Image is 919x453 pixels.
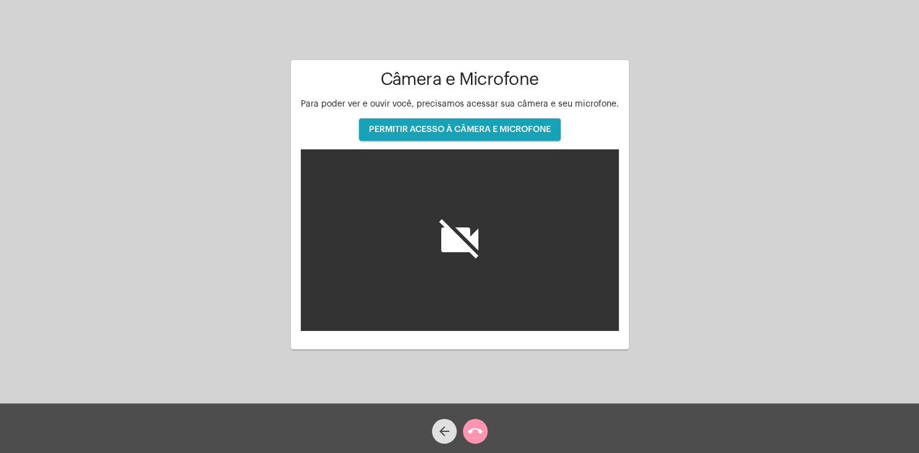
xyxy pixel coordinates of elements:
[468,424,483,439] mat-icon: call_end
[301,100,619,108] span: Para poder ver e ouvir você, precisamos acessar sua câmera e seu microfone.
[359,118,561,141] button: PERMITIR ACESSO À CÂMERA E MICROFONE
[437,424,452,439] mat-icon: arrow_back
[301,70,619,89] h1: Câmera e Microfone
[369,125,551,134] span: PERMITIR ACESSO À CÂMERA E MICROFONE
[435,215,485,265] i: videocam_off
